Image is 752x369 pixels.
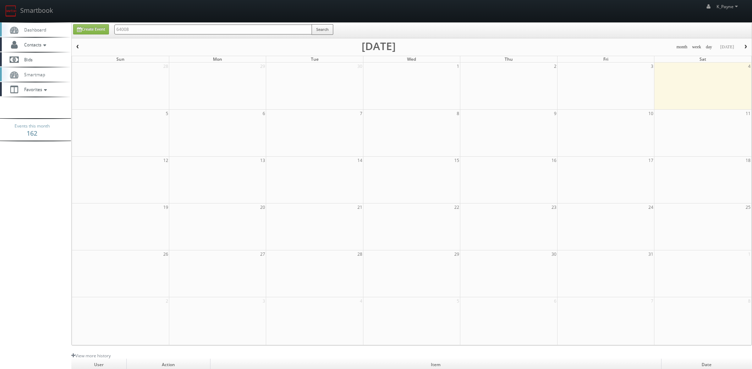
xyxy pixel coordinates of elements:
span: 5 [165,110,169,117]
span: 1 [456,63,460,70]
span: 17 [648,157,654,164]
span: 3 [262,297,266,305]
span: 9 [553,110,557,117]
span: Wed [407,56,416,62]
input: Search for Events [114,25,312,34]
span: 1 [747,250,751,258]
span: 12 [163,157,169,164]
span: Thu [505,56,513,62]
button: week [690,43,704,51]
span: 23 [551,204,557,211]
span: 18 [745,157,751,164]
button: month [674,43,690,51]
span: 6 [553,297,557,305]
span: 28 [357,250,363,258]
button: [DATE] [718,43,736,51]
button: day [703,43,715,51]
span: 7 [359,110,363,117]
span: Dashboard [21,27,46,33]
span: 14 [357,157,363,164]
span: 13 [259,157,266,164]
span: Smartmap [21,71,45,77]
span: 20 [259,204,266,211]
span: 22 [454,204,460,211]
span: 21 [357,204,363,211]
span: Tue [311,56,319,62]
span: 3 [650,63,654,70]
span: 28 [163,63,169,70]
span: Bids [21,56,33,63]
span: 4 [359,297,363,305]
span: 8 [456,110,460,117]
span: Sat [699,56,706,62]
span: K_Payne [717,4,740,10]
span: 26 [163,250,169,258]
img: smartbook-logo.png [5,5,17,17]
span: 2 [165,297,169,305]
span: Events this month [15,123,50,130]
span: 5 [456,297,460,305]
span: 24 [648,204,654,211]
span: 16 [551,157,557,164]
span: Fri [603,56,608,62]
h2: [DATE] [362,43,396,50]
span: 30 [357,63,363,70]
span: Favorites [21,86,49,92]
a: View more history [71,353,111,359]
span: 2 [553,63,557,70]
span: 19 [163,204,169,211]
span: 25 [745,204,751,211]
span: 8 [747,297,751,305]
span: 10 [648,110,654,117]
span: 15 [454,157,460,164]
span: Mon [213,56,222,62]
span: 27 [259,250,266,258]
span: 11 [745,110,751,117]
a: Create Event [73,24,109,34]
span: 29 [259,63,266,70]
button: Search [312,24,333,35]
span: Contacts [21,42,48,48]
span: 29 [454,250,460,258]
span: 6 [262,110,266,117]
strong: 162 [27,129,37,137]
span: 4 [747,63,751,70]
span: 7 [650,297,654,305]
span: Sun [116,56,125,62]
span: 30 [551,250,557,258]
span: 31 [648,250,654,258]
